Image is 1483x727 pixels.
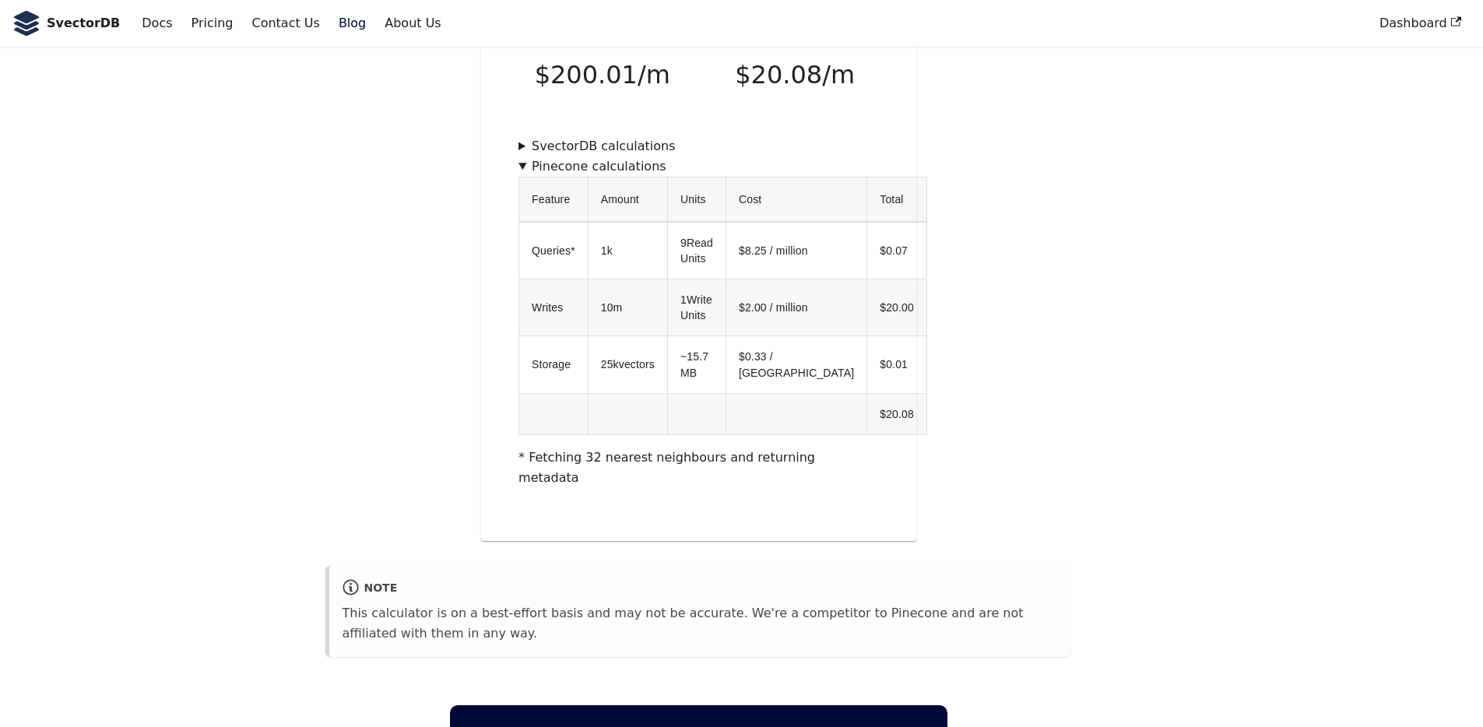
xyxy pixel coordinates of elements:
a: SvectorDB LogoSvectorDB [12,11,120,36]
summary: SvectorDB calculations [518,136,879,156]
th: Amount [588,177,667,223]
td: $ 0.01 [867,336,927,393]
a: Docs [132,10,181,37]
td: Storage [519,336,589,393]
td: $8.25 / million [726,222,866,279]
td: 25k vectors [588,336,667,393]
td: 1 Write Units [667,279,726,336]
td: Writes [519,279,589,336]
a: About Us [375,10,450,37]
div: note [342,578,1059,599]
p: * Fetching 32 nearest neighbours and returning metadata [518,448,879,489]
td: $ 20.00 [867,279,927,336]
p: This calculator is on a best-effort basis and may not be accurate. We're a competitor to Pinecone... [342,603,1059,644]
td: 9 Read Units [667,222,726,279]
td: 10m [588,279,667,336]
td: ~ 15.7 MB [667,336,726,393]
td: $0.33 / [GEOGRAPHIC_DATA] [726,336,866,393]
a: Contact Us [242,10,329,37]
th: Feature [519,177,589,223]
a: Blog [329,10,375,37]
th: Total [867,177,927,223]
td: $ 0.07 [867,222,927,279]
img: SvectorDB Logo [12,11,40,36]
td: Queries* [519,222,589,279]
p: $ 20.08 /m [735,54,855,96]
b: SvectorDB [47,13,120,33]
p: $ 200.01 /m [535,54,670,96]
td: $ 20.08 [867,393,927,434]
summary: Pinecone calculations [518,156,879,177]
th: Units [667,177,726,223]
a: Pricing [182,10,243,37]
th: Cost [726,177,866,223]
td: 1k [588,222,667,279]
td: $2.00 / million [726,279,866,336]
a: Dashboard [1370,10,1471,37]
